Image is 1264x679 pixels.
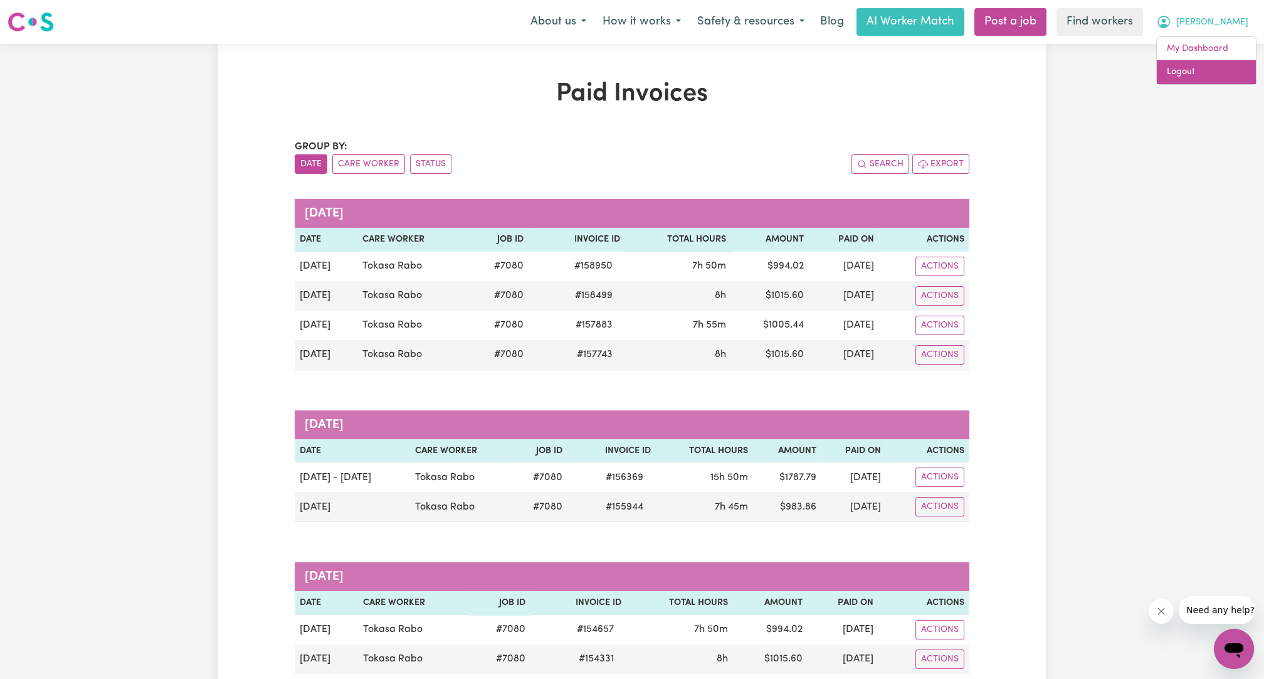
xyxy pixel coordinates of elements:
[568,318,620,333] span: # 157883
[469,615,530,644] td: # 7080
[693,320,726,330] span: 7 hours 55 minutes
[689,9,813,35] button: Safety & resources
[710,473,748,483] span: 15 hours 50 minutes
[295,615,357,644] td: [DATE]
[879,228,969,252] th: Actions
[733,644,808,674] td: $ 1015.60
[733,591,808,615] th: Amount
[512,439,567,463] th: Job ID
[731,340,809,370] td: $ 1015.60
[731,281,809,311] td: $ 1015.60
[809,252,879,281] td: [DATE]
[468,281,529,311] td: # 7080
[410,462,512,492] td: Tokasa Rabo
[1157,37,1256,61] a: My Dashboard
[808,644,878,674] td: [DATE]
[410,492,512,522] td: Tokasa Rabo
[809,311,879,340] td: [DATE]
[915,650,964,669] button: Actions
[821,439,886,463] th: Paid On
[332,154,405,174] button: sort invoices by care worker
[753,492,821,522] td: $ 983.86
[886,439,969,463] th: Actions
[569,347,620,362] span: # 157743
[295,311,357,340] td: [DATE]
[569,622,621,637] span: # 154657
[594,9,689,35] button: How it works
[1156,36,1256,85] div: My Account
[295,644,357,674] td: [DATE]
[357,311,468,340] td: Tokasa Rabo
[974,8,1046,36] a: Post a job
[468,311,529,340] td: # 7080
[915,468,964,487] button: Actions
[808,591,878,615] th: Paid On
[295,439,410,463] th: Date
[809,281,879,311] td: [DATE]
[295,142,347,152] span: Group by:
[8,11,54,33] img: Careseekers logo
[1149,599,1174,624] iframe: Close message
[410,439,512,463] th: Care Worker
[295,228,357,252] th: Date
[567,288,620,303] span: # 158499
[733,615,808,644] td: $ 994.02
[468,252,529,281] td: # 7080
[571,651,621,666] span: # 154331
[731,252,809,281] td: $ 994.02
[357,228,468,252] th: Care Worker
[357,252,468,281] td: Tokasa Rabo
[808,615,878,644] td: [DATE]
[1214,629,1254,669] iframe: Button to launch messaging window
[731,228,809,252] th: Amount
[915,286,964,306] button: Actions
[295,281,357,311] td: [DATE]
[295,492,410,522] td: [DATE]
[295,591,357,615] th: Date
[715,350,726,360] span: 8 hours
[915,497,964,516] button: Actions
[469,644,530,674] td: # 7080
[1157,60,1256,84] a: Logout
[1056,8,1143,36] a: Find workers
[410,154,451,174] button: sort invoices by paid status
[598,470,651,485] span: # 156369
[295,154,327,174] button: sort invoices by date
[295,79,969,109] h1: Paid Invoices
[813,8,851,36] a: Blog
[468,340,529,370] td: # 7080
[715,291,726,301] span: 8 hours
[357,591,469,615] th: Care Worker
[357,281,468,311] td: Tokasa Rabo
[1148,9,1256,35] button: My Account
[809,228,879,252] th: Paid On
[469,591,530,615] th: Job ID
[915,257,964,276] button: Actions
[295,410,969,439] caption: [DATE]
[821,462,886,492] td: [DATE]
[912,154,969,174] button: Export
[753,462,821,492] td: $ 1787.79
[915,620,964,639] button: Actions
[692,261,726,271] span: 7 hours 50 minutes
[715,502,748,512] span: 7 hours 45 minutes
[567,259,620,274] span: # 158950
[626,591,733,615] th: Total Hours
[530,591,626,615] th: Invoice ID
[567,439,656,463] th: Invoice ID
[821,492,886,522] td: [DATE]
[1176,16,1248,29] span: [PERSON_NAME]
[915,345,964,365] button: Actions
[522,9,594,35] button: About us
[731,311,809,340] td: $ 1005.44
[8,9,76,19] span: Need any help?
[598,500,651,515] span: # 155944
[295,199,969,228] caption: [DATE]
[809,340,879,370] td: [DATE]
[915,316,964,335] button: Actions
[753,439,821,463] th: Amount
[851,154,909,174] button: Search
[512,492,567,522] td: # 7080
[1179,596,1254,624] iframe: Message from company
[656,439,753,463] th: Total Hours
